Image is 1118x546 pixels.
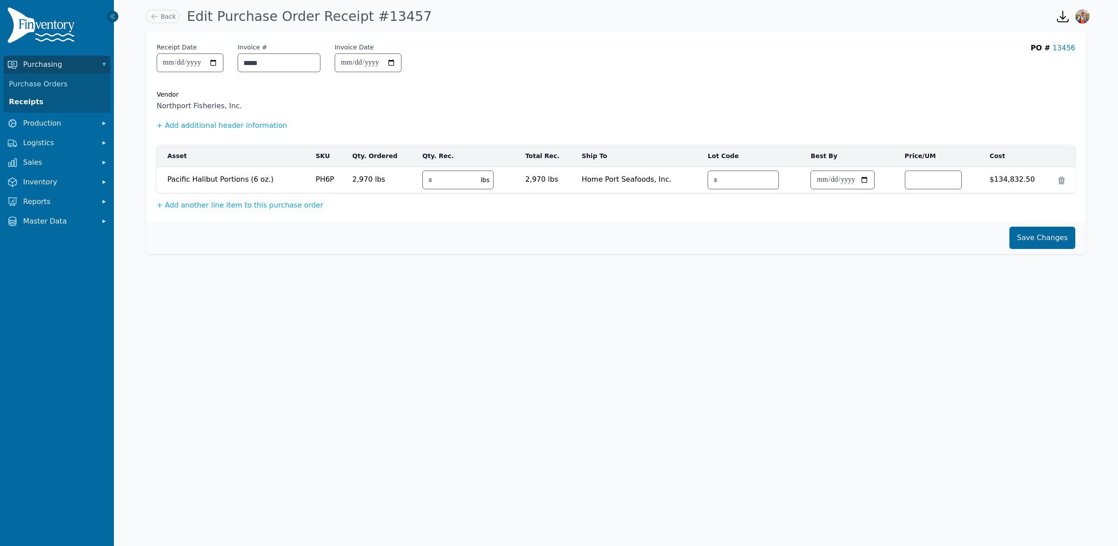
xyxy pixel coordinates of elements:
[4,193,110,211] button: Reports
[157,101,1075,111] span: Northport Fisheries, Inc.
[167,171,305,185] span: Pacific Halibut Portions (6 oz.)
[1053,44,1075,52] a: 13456
[520,167,576,188] td: 2,970 lbs
[582,171,697,185] span: Home Port Seafoods, Inc.
[5,93,109,111] a: Receipts
[23,177,94,187] span: Inventory
[23,138,94,148] span: Logistics
[4,173,110,191] button: Inventory
[352,171,412,185] span: 2,970 lbs
[805,145,899,167] th: Best By
[702,145,805,167] th: Lot Code
[238,43,267,52] label: Invoice #
[310,167,347,193] td: PH6P
[23,118,94,129] span: Production
[576,145,702,167] th: Ship To
[23,59,94,70] span: Purchasing
[1031,44,1050,52] span: PO #
[417,145,520,167] th: Qty. Rec.
[23,157,94,168] span: Sales
[146,10,180,23] a: Back
[157,120,287,131] button: + Add additional header information
[989,171,1049,185] span: $134,832.50
[310,145,347,167] th: SKU
[1009,227,1075,249] button: Save Changes
[4,154,110,171] button: Sales
[984,145,1054,167] th: Cost
[4,114,110,132] button: Production
[1075,9,1090,24] img: Sera Wheeler
[335,43,374,52] label: Invoice Date
[157,145,310,167] th: Asset
[1057,176,1066,185] button: Remove
[5,75,109,93] a: Purchase Orders
[4,56,110,73] button: Purchasing
[187,8,432,24] h1: Edit Purchase Order Receipt #13457
[23,216,94,227] span: Master Data
[899,145,984,167] th: Price/UM
[23,196,94,207] span: Reports
[157,90,1075,99] div: Vendor
[4,212,110,230] button: Master Data
[4,134,110,152] button: Logistics
[157,43,197,52] label: Receipt Date
[477,175,493,184] div: lbs
[7,7,78,47] img: Finventory
[520,145,576,167] th: Total Rec.
[347,145,417,167] th: Qty. Ordered
[157,200,323,211] button: + Add another line item to this purchase order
